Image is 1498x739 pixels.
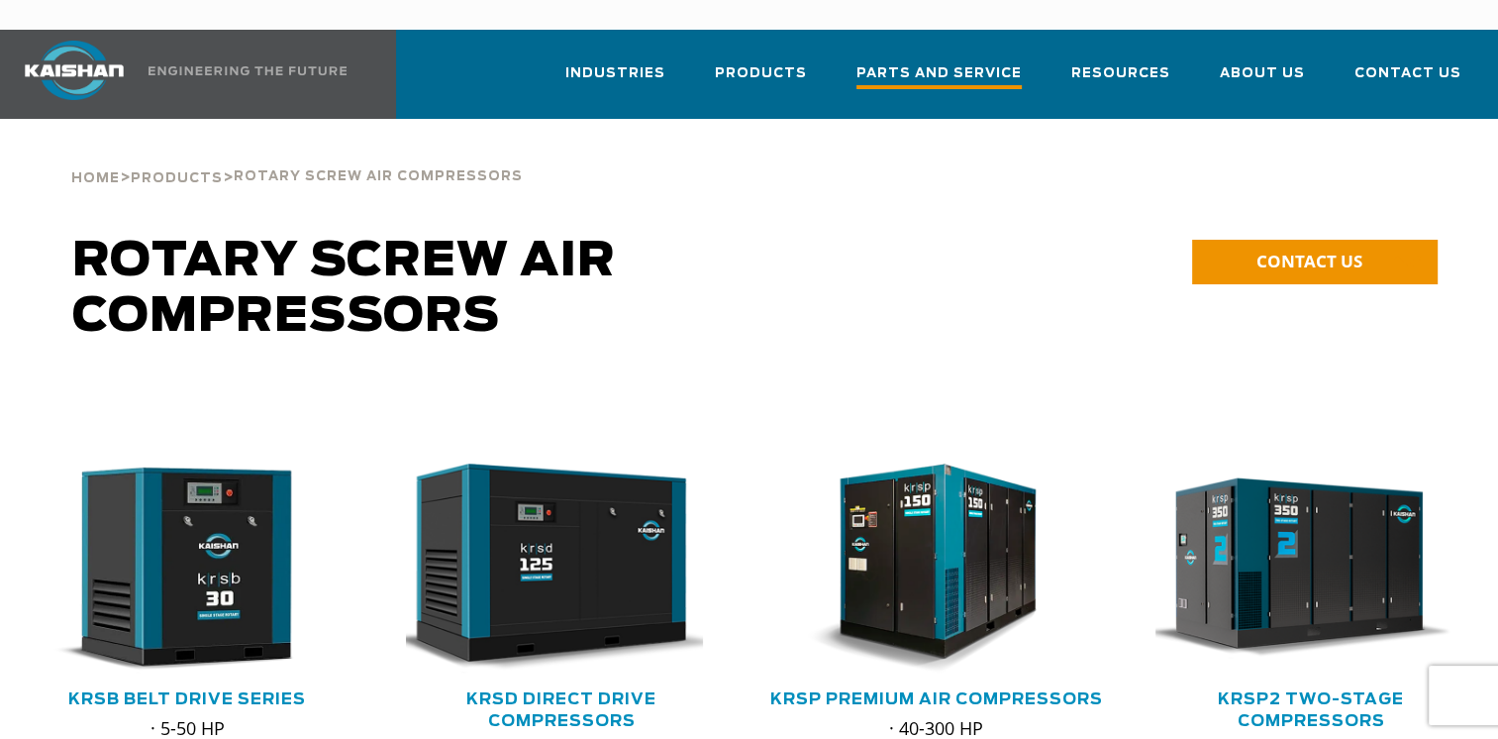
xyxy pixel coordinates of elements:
a: KRSB Belt Drive Series [68,691,306,707]
span: Home [71,172,120,185]
div: > > [71,119,523,194]
a: KRSP Premium Air Compressors [770,691,1103,707]
img: krsd125 [391,464,703,674]
span: Industries [565,62,665,85]
a: Contact Us [1354,48,1461,115]
span: Parts and Service [856,62,1022,89]
div: krsp150 [781,464,1092,674]
span: Resources [1071,62,1170,85]
img: krsp350 [1141,464,1452,674]
img: Engineering the future [149,66,347,75]
span: CONTACT US [1255,250,1361,272]
a: Parts and Service [856,48,1022,119]
div: krsb30 [32,464,343,674]
span: Contact Us [1354,62,1461,85]
a: KRSP2 Two-Stage Compressors [1218,691,1404,729]
a: KRSD Direct Drive Compressors [466,691,656,729]
a: About Us [1220,48,1305,115]
a: Industries [565,48,665,115]
span: Products [715,62,807,85]
div: krsp350 [1155,464,1466,674]
a: Home [71,168,120,186]
a: CONTACT US [1192,240,1438,284]
span: About Us [1220,62,1305,85]
a: Products [131,168,223,186]
span: Rotary Screw Air Compressors [234,170,523,183]
a: Products [715,48,807,115]
a: Resources [1071,48,1170,115]
span: Rotary Screw Air Compressors [72,238,616,341]
img: krsp150 [766,464,1078,674]
span: Products [131,172,223,185]
img: krsb30 [17,464,329,674]
div: krsd125 [406,464,717,674]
